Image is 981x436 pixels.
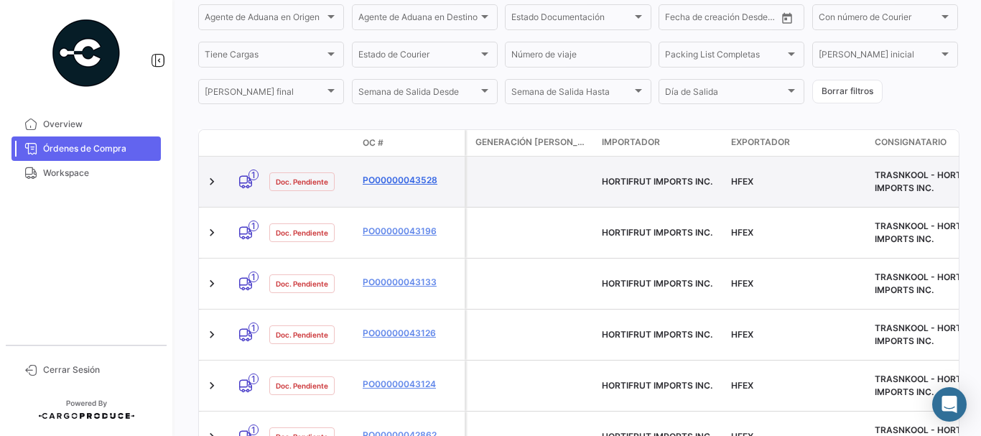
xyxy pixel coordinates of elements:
[731,278,753,289] span: HFEX
[228,137,264,149] datatable-header-cell: Modo de Transporte
[725,130,869,156] datatable-header-cell: Exportador
[358,14,478,24] span: Agente de Aduana en Destino
[731,136,790,149] span: Exportador
[50,17,122,89] img: powered-by.png
[819,52,939,62] span: [PERSON_NAME] inicial
[731,227,753,238] span: HFEX
[205,277,219,291] a: Expand/Collapse Row
[205,52,325,62] span: Tiene Cargas
[363,276,459,289] a: PO00000043133
[363,225,459,238] a: PO00000043196
[602,176,712,187] span: HORTIFRUT IMPORTS INC.
[358,52,478,62] span: Estado de Courier
[511,14,631,24] span: Estado Documentación
[205,226,219,240] a: Expand/Collapse Row
[276,380,328,391] span: Doc. Pendiente
[363,136,383,149] span: OC #
[205,175,219,189] a: Expand/Collapse Row
[511,89,631,99] span: Semana de Salida Hasta
[731,176,753,187] span: HFEX
[475,136,590,149] span: Generación [PERSON_NAME]
[11,112,161,136] a: Overview
[731,380,753,391] span: HFEX
[602,278,712,289] span: HORTIFRUT IMPORTS INC.
[264,137,357,149] datatable-header-cell: Estado Doc.
[363,378,459,391] a: PO00000043124
[602,136,660,149] span: Importador
[248,425,259,435] span: 1
[602,380,712,391] span: HORTIFRUT IMPORTS INC.
[205,89,325,99] span: [PERSON_NAME] final
[248,323,259,333] span: 1
[701,14,754,24] input: Hasta
[596,130,725,156] datatable-header-cell: Importador
[43,167,155,180] span: Workspace
[11,161,161,185] a: Workspace
[363,174,459,187] a: PO00000043528
[932,387,967,422] div: Abrir Intercom Messenger
[875,136,947,149] span: Consignatario
[276,329,328,340] span: Doc. Pendiente
[248,170,259,180] span: 1
[819,14,939,24] span: Con número de Courier
[357,131,465,155] datatable-header-cell: OC #
[665,89,785,99] span: Día de Salida
[248,374,259,384] span: 1
[205,379,219,393] a: Expand/Collapse Row
[276,176,328,187] span: Doc. Pendiente
[602,329,712,340] span: HORTIFRUT IMPORTS INC.
[248,272,259,282] span: 1
[665,14,691,24] input: Desde
[276,227,328,238] span: Doc. Pendiente
[11,136,161,161] a: Órdenes de Compra
[248,221,259,231] span: 1
[467,130,596,156] datatable-header-cell: Generación de cargas
[43,363,155,376] span: Cerrar Sesión
[812,80,883,103] button: Borrar filtros
[205,14,325,24] span: Agente de Aduana en Origen
[43,118,155,131] span: Overview
[731,329,753,340] span: HFEX
[358,89,478,99] span: Semana de Salida Desde
[205,328,219,342] a: Expand/Collapse Row
[665,52,785,62] span: Packing List Completas
[43,142,155,155] span: Órdenes de Compra
[363,327,459,340] a: PO00000043126
[602,227,712,238] span: HORTIFRUT IMPORTS INC.
[276,278,328,289] span: Doc. Pendiente
[776,7,798,29] button: Open calendar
